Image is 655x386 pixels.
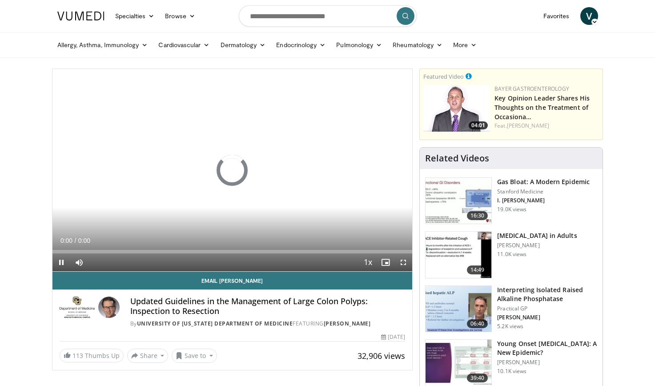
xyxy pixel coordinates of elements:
[98,297,120,318] img: Avatar
[377,253,394,271] button: Enable picture-in-picture mode
[497,285,597,303] h3: Interpreting Isolated Raised Alkaline Phosphatase
[52,250,413,253] div: Progress Bar
[153,36,215,54] a: Cardiovascular
[78,237,90,244] span: 0:00
[425,177,597,225] a: 16:30 Gas Bloat: A Modern Epidemic Stanford Medicine I. [PERSON_NAME] 19.0K views
[60,349,124,362] a: 113 Thumbs Up
[497,197,590,204] p: I. [PERSON_NAME]
[239,5,417,27] input: Search topics, interventions
[448,36,482,54] a: More
[497,359,597,366] p: [PERSON_NAME]
[494,122,599,130] div: Feat.
[72,351,83,360] span: 113
[497,188,590,195] p: Stanford Medicine
[425,231,597,278] a: 14:49 [MEDICAL_DATA] in Adults [PERSON_NAME] 11.0K views
[324,320,371,327] a: [PERSON_NAME]
[497,305,597,312] p: Practical GP
[538,7,575,25] a: Favorites
[52,69,413,272] video-js: Video Player
[467,374,488,382] span: 39:40
[358,350,405,361] span: 32,906 views
[580,7,598,25] a: V
[507,122,549,129] a: [PERSON_NAME]
[52,253,70,271] button: Pause
[110,7,160,25] a: Specialties
[215,36,271,54] a: Dermatology
[60,237,72,244] span: 0:00
[172,349,217,363] button: Save to
[425,153,489,164] h4: Related Videos
[467,319,488,328] span: 06:40
[426,340,491,386] img: b23cd043-23fa-4b3f-b698-90acdd47bf2e.150x105_q85_crop-smart_upscale.jpg
[497,242,577,249] p: [PERSON_NAME]
[497,339,597,357] h3: Young Onset [MEDICAL_DATA]: A New Epidemic?
[497,368,526,375] p: 10.1K views
[423,72,464,80] small: Featured Video
[497,206,526,213] p: 19.0K views
[160,7,201,25] a: Browse
[423,85,490,132] img: 9828b8df-38ad-4333-b93d-bb657251ca89.png.150x105_q85_crop-smart_upscale.png
[130,297,405,316] h4: Updated Guidelines in the Management of Large Colon Polyps: Inspection to Resection
[494,85,569,92] a: Bayer Gastroenterology
[423,85,490,132] a: 04:01
[467,265,488,274] span: 14:49
[497,251,526,258] p: 11.0K views
[127,349,169,363] button: Share
[271,36,331,54] a: Endocrinology
[497,323,523,330] p: 5.2K views
[70,253,88,271] button: Mute
[494,94,590,121] a: Key Opinion Leader Shares His Thoughts on the Treatment of Occasiona…
[57,12,104,20] img: VuMedi Logo
[469,121,488,129] span: 04:01
[75,237,76,244] span: /
[52,272,413,289] a: Email [PERSON_NAME]
[426,178,491,224] img: 480ec31d-e3c1-475b-8289-0a0659db689a.150x105_q85_crop-smart_upscale.jpg
[394,253,412,271] button: Fullscreen
[425,285,597,333] a: 06:40 Interpreting Isolated Raised Alkaline Phosphatase Practical GP [PERSON_NAME] 5.2K views
[426,232,491,278] img: 11950cd4-d248-4755-8b98-ec337be04c84.150x105_q85_crop-smart_upscale.jpg
[137,320,293,327] a: University of [US_STATE] Department of Medicine
[426,286,491,332] img: 6a4ee52d-0f16-480d-a1b4-8187386ea2ed.150x105_q85_crop-smart_upscale.jpg
[497,177,590,186] h3: Gas Bloat: A Modern Epidemic
[467,211,488,220] span: 16:30
[497,314,597,321] p: [PERSON_NAME]
[331,36,387,54] a: Pulmonology
[497,231,577,240] h3: [MEDICAL_DATA] in Adults
[359,253,377,271] button: Playback Rate
[130,320,405,328] div: By FEATURING
[52,36,153,54] a: Allergy, Asthma, Immunology
[387,36,448,54] a: Rheumatology
[381,333,405,341] div: [DATE]
[60,297,95,318] img: University of Colorado Department of Medicine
